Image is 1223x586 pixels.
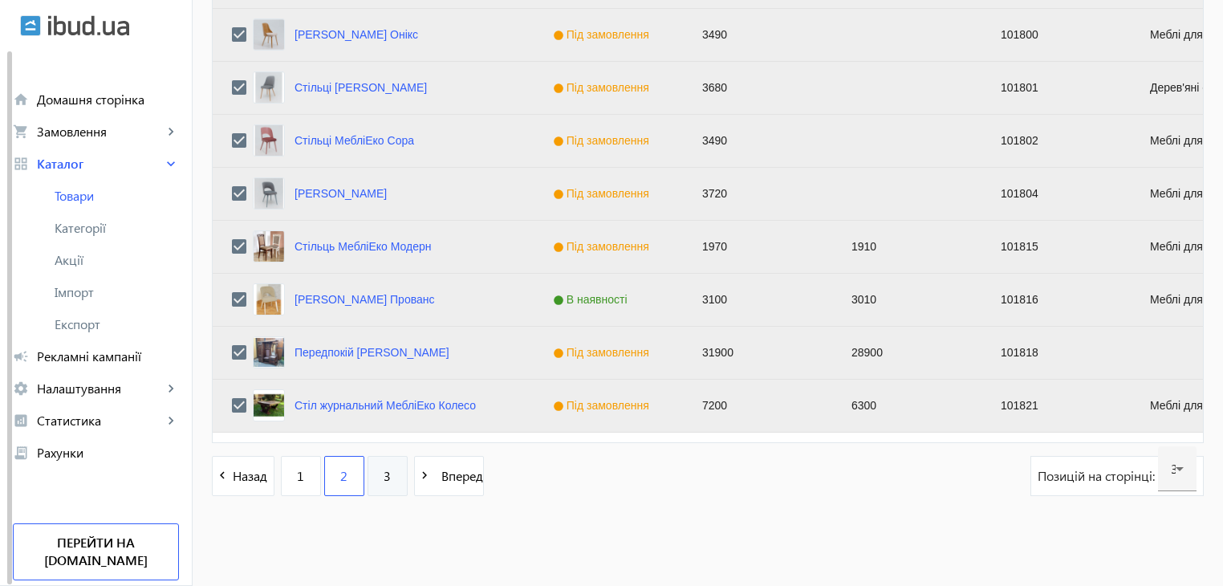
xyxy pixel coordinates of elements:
[295,399,476,412] a: Стіл журнальний МебліЕко Колесо
[295,134,414,147] a: Стільці МебліЕко Сора
[13,156,29,172] mat-icon: grid_view
[981,221,1131,273] div: 101815
[981,9,1131,61] div: 101800
[13,124,29,140] mat-icon: shopping_cart
[832,380,981,432] div: 6300
[414,456,484,496] button: Вперед
[163,156,179,172] mat-icon: keyboard_arrow_right
[295,187,387,200] a: [PERSON_NAME]
[981,380,1131,432] div: 101821
[295,346,449,359] a: Передпокій [PERSON_NAME]
[553,187,653,200] span: Під замовлення
[683,115,832,167] div: 3490
[295,81,427,94] a: Стільці [PERSON_NAME]
[295,240,431,253] a: Стільць МебліЕко Модерн
[163,124,179,140] mat-icon: keyboard_arrow_right
[832,327,981,379] div: 28900
[37,348,179,364] span: Рекламні кампанії
[832,274,981,326] div: 3010
[981,115,1131,167] div: 101802
[1038,467,1158,485] span: Позицій на сторінці:
[553,81,653,94] span: Під замовлення
[233,467,274,485] span: Назад
[553,399,653,412] span: Під замовлення
[981,62,1131,114] div: 101801
[20,15,41,36] img: ibud.svg
[37,92,179,108] span: Домашня сторінка
[13,413,29,429] mat-icon: analytics
[553,134,653,147] span: Під замовлення
[384,467,391,485] span: 3
[553,28,653,41] span: Під замовлення
[683,274,832,326] div: 3100
[163,413,179,429] mat-icon: keyboard_arrow_right
[295,293,434,306] a: [PERSON_NAME] Прованс
[55,252,179,268] span: Акції
[48,15,129,36] img: ibud_text.svg
[55,284,179,300] span: Імпорт
[295,28,418,41] a: [PERSON_NAME] Онікс
[683,380,832,432] div: 7200
[213,466,233,486] mat-icon: navigate_before
[55,188,179,204] span: Товари
[683,62,832,114] div: 3680
[37,380,163,397] span: Налаштування
[340,467,347,485] span: 2
[37,445,179,461] span: Рахунки
[981,327,1131,379] div: 101818
[212,456,274,496] button: Назад
[981,274,1131,326] div: 101816
[553,240,653,253] span: Під замовлення
[683,221,832,273] div: 1970
[13,348,29,364] mat-icon: campaign
[683,9,832,61] div: 3490
[13,92,29,108] mat-icon: home
[37,156,163,172] span: Каталог
[163,380,179,397] mat-icon: keyboard_arrow_right
[297,467,304,485] span: 1
[13,380,29,397] mat-icon: settings
[37,413,163,429] span: Статистика
[553,293,632,306] span: В наявності
[37,124,163,140] span: Замовлення
[832,221,981,273] div: 1910
[683,327,832,379] div: 31900
[683,168,832,220] div: 3720
[55,316,179,332] span: Експорт
[553,346,653,359] span: Під замовлення
[415,466,435,486] mat-icon: navigate_next
[981,168,1131,220] div: 101804
[13,445,29,461] mat-icon: receipt_long
[55,220,179,236] span: Категорії
[13,523,179,580] a: Перейти на [DOMAIN_NAME]
[435,467,483,485] span: Вперед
